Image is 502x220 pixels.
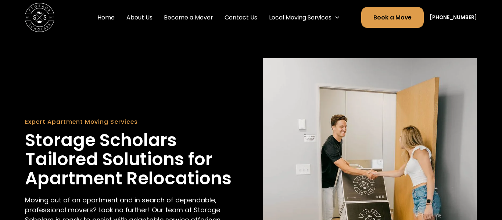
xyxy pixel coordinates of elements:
div: Expert Apartment Moving Services [25,118,239,126]
a: [PHONE_NUMBER] [430,14,477,21]
a: About Us [123,7,155,28]
a: home [25,3,54,32]
a: Become a Mover [161,7,216,28]
div: Local Moving Services [266,10,343,25]
a: Book a Move [361,7,423,28]
a: Home [94,7,118,28]
h1: Storage Scholars Tailored Solutions for Apartment Relocations [25,131,239,188]
div: Local Moving Services [269,13,331,22]
a: Contact Us [222,7,260,28]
